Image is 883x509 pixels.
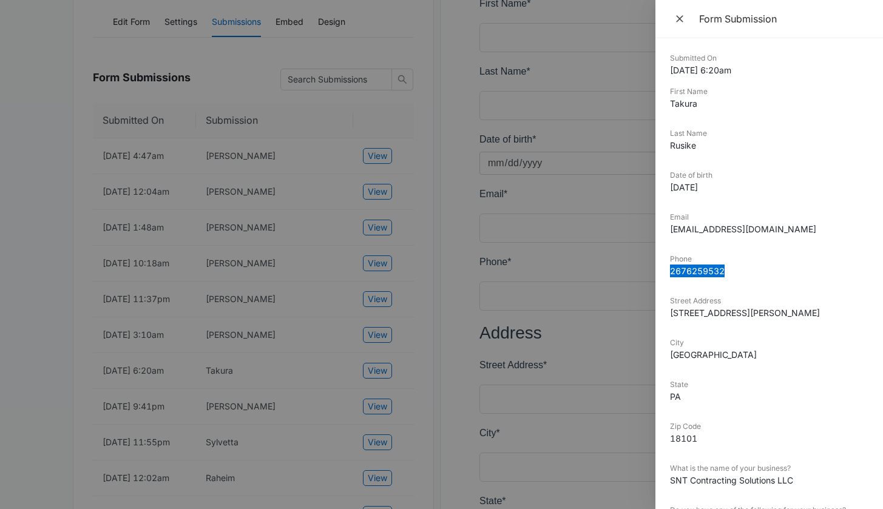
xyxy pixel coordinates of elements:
dd: SNT Contracting Solutions LLC [670,474,868,487]
dt: City [670,337,868,348]
dd: [GEOGRAPHIC_DATA] [670,348,868,361]
dd: [DATE] 6:20am [670,64,868,76]
dd: [STREET_ADDRESS][PERSON_NAME] [670,306,868,319]
dd: Takura [670,97,868,110]
dd: [DATE] [670,181,868,194]
dt: Phone [670,254,868,265]
dd: Rusike [670,139,868,152]
dd: [EMAIL_ADDRESS][DOMAIN_NAME] [670,223,868,235]
button: Close [670,10,692,28]
dt: Street Address [670,295,868,306]
dt: State [670,379,868,390]
dt: What is the name of your business? [670,463,868,474]
div: Form Submission [699,12,868,25]
span: Close [674,10,688,27]
dt: Zip Code [670,421,868,432]
dd: 18101 [670,432,868,445]
dt: Date of birth [670,170,868,181]
dd: 2676259532 [670,265,868,277]
dt: Submitted On [670,53,868,64]
dt: Email [670,212,868,223]
dd: PA [670,390,868,403]
dt: First Name [670,86,868,97]
dt: Last Name [670,128,868,139]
